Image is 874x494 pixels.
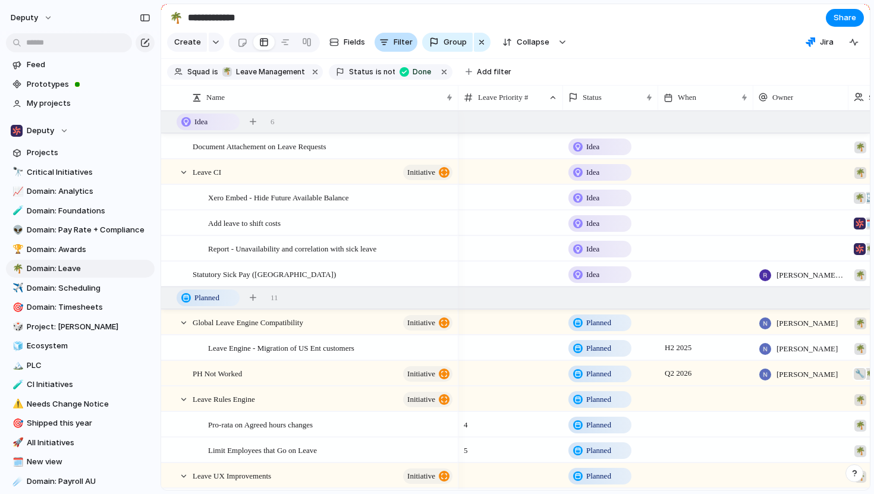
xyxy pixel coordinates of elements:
button: ☄️ [11,476,23,487]
span: Planned [586,317,611,329]
span: Jira [820,36,834,48]
span: When [678,92,696,103]
div: 🔭 [12,165,21,179]
span: Leave UX Improvements [193,468,271,482]
span: Add leave to shift costs [208,216,281,229]
span: PH Not Worked [193,366,242,380]
button: is [210,65,221,78]
span: Planned [586,419,611,431]
div: ⚠️ [12,397,21,411]
span: Planned [586,342,611,354]
button: 🧪 [11,205,23,217]
span: Leave CI [193,165,221,178]
span: initiative [407,468,435,484]
div: 🌴 [854,269,866,281]
span: Idea [586,166,599,178]
div: ☄️ [12,474,21,488]
button: Group [422,33,473,52]
div: 🌴 [854,343,866,355]
span: Global Leave Engine Compatibility [193,315,303,329]
button: 🌴Leave Management [219,65,307,78]
button: Add filter [458,64,518,80]
a: Prototypes [6,75,155,93]
button: 🎯 [11,417,23,429]
span: Idea [586,218,599,229]
a: 🌴Domain: Leave [6,260,155,278]
div: 🌴 [854,141,866,153]
span: Critical Initiatives [27,166,150,178]
button: 👽 [11,224,23,236]
div: 🌴 [169,10,183,26]
span: Document Attachement on Leave Requests [193,139,326,153]
span: initiative [407,164,435,181]
div: 🧪 [12,204,21,218]
span: Project: [PERSON_NAME] [27,321,150,333]
span: Domain: Awards [27,244,150,256]
a: 🧊Ecosystem [6,337,155,355]
div: 🌴 [854,192,866,204]
span: Leave Priority # [478,92,528,103]
button: initiative [403,165,452,180]
span: New view [27,456,150,468]
button: Fields [325,33,370,52]
a: My projects [6,95,155,112]
div: 🌴 [854,167,866,179]
span: Create [174,36,201,48]
span: H2 2025 [662,341,694,355]
span: Status [583,92,602,103]
a: 🏆Domain: Awards [6,241,155,259]
span: Leave Engine - Migration of US Ent customers [208,341,354,354]
span: Statutory Sick Pay ([GEOGRAPHIC_DATA]) [193,267,336,281]
span: Idea [586,269,599,281]
span: [PERSON_NAME] [776,343,838,355]
span: not [382,67,395,77]
span: [PERSON_NAME][DEMOGRAPHIC_DATA] [776,269,843,281]
a: ✈️Domain: Scheduling [6,279,155,297]
a: 🎯Domain: Timesheets [6,298,155,316]
div: 🌴 [222,67,232,77]
button: 🌴 [11,263,23,275]
span: deputy [11,12,38,24]
span: Prototypes [27,78,150,90]
span: 11 [271,292,278,304]
span: PLC [27,360,150,372]
div: 📈Domain: Analytics [6,183,155,200]
div: 🚀 [12,436,21,449]
div: 🎲Project: [PERSON_NAME] [6,318,155,336]
span: 6 [271,116,275,128]
span: Ecosystem [27,340,150,352]
button: Share [826,9,864,27]
div: 🌴 [854,317,866,329]
a: 🗓️New view [6,453,155,471]
span: My projects [27,97,150,109]
div: 🧪 [12,378,21,392]
a: 🎯Shipped this year [6,414,155,432]
div: 🌴 [854,420,866,432]
span: Planned [194,292,219,304]
a: 🧪CI Initiatives [6,376,155,394]
div: 🌴 [854,471,866,483]
span: Idea [586,243,599,255]
button: 🗓️ [11,456,23,468]
button: 🎯 [11,301,23,313]
span: Shipped this year [27,417,150,429]
button: Done [396,65,437,78]
a: ⚠️Needs Change Notice [6,395,155,413]
a: 👽Domain: Pay Rate + Compliance [6,221,155,239]
a: 🏔️PLC [6,357,155,375]
div: ☄️Domain: Payroll AU [6,473,155,490]
button: 🧪 [11,379,23,391]
span: Group [444,36,467,48]
a: 🚀All Initiatives [6,434,155,452]
span: Idea [586,192,599,204]
span: Planned [586,445,611,457]
span: Q2 2026 [662,366,694,380]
